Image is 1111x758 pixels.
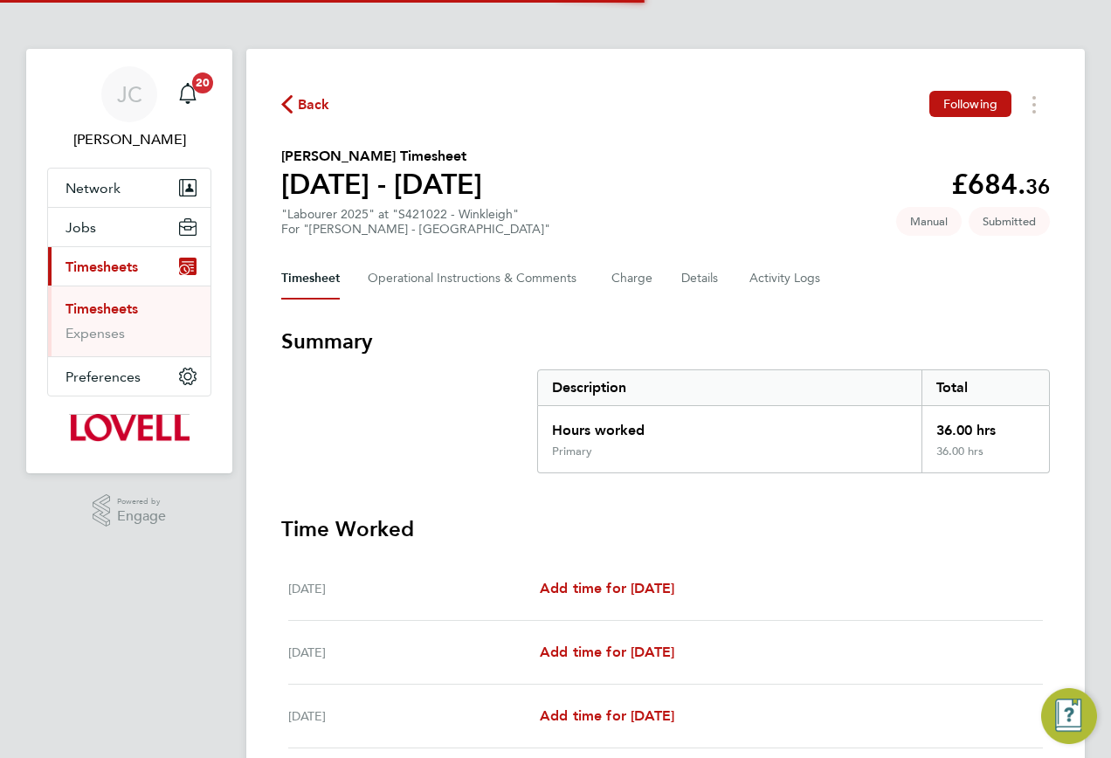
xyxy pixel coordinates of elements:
button: Following [929,91,1011,117]
div: Primary [552,444,592,458]
div: [DATE] [288,642,540,663]
button: Operational Instructions & Comments [368,258,583,300]
a: Add time for [DATE] [540,706,674,727]
div: [DATE] [288,578,540,599]
span: Add time for [DATE] [540,707,674,724]
div: 36.00 hrs [921,406,1049,444]
button: Activity Logs [749,258,823,300]
a: Powered byEngage [93,494,167,527]
h2: [PERSON_NAME] Timesheet [281,146,482,167]
div: 36.00 hrs [921,444,1049,472]
button: Timesheets [48,247,210,286]
span: JC [117,83,142,106]
a: Add time for [DATE] [540,642,674,663]
button: Timesheets Menu [1018,91,1050,118]
div: Summary [537,369,1050,473]
button: Back [281,93,330,115]
span: Following [943,96,997,112]
button: Network [48,169,210,207]
h1: [DATE] - [DATE] [281,167,482,202]
button: Engage Resource Center [1041,688,1097,744]
span: Add time for [DATE] [540,644,674,660]
a: Timesheets [66,300,138,317]
span: This timesheet is Submitted. [969,207,1050,236]
button: Timesheet [281,258,340,300]
app-decimal: £684. [951,168,1050,201]
h3: Summary [281,327,1050,355]
span: Engage [117,509,166,524]
button: Preferences [48,357,210,396]
div: Description [538,370,921,405]
a: JC[PERSON_NAME] [47,66,211,150]
span: Powered by [117,494,166,509]
span: 20 [192,72,213,93]
button: Details [681,258,721,300]
span: Jorden Collins [47,129,211,150]
img: lovell-logo-retina.png [69,414,189,442]
a: Add time for [DATE] [540,578,674,599]
span: Network [66,180,121,196]
span: Timesheets [66,258,138,275]
button: Charge [611,258,653,300]
a: Expenses [66,325,125,341]
div: Hours worked [538,406,921,444]
div: [DATE] [288,706,540,727]
span: Add time for [DATE] [540,580,674,596]
div: Total [921,370,1049,405]
div: For "[PERSON_NAME] - [GEOGRAPHIC_DATA]" [281,222,550,237]
div: "Labourer 2025" at "S421022 - Winkleigh" [281,207,550,237]
span: Jobs [66,219,96,236]
div: Timesheets [48,286,210,356]
span: This timesheet was manually created. [896,207,962,236]
nav: Main navigation [26,49,232,473]
span: 36 [1025,174,1050,199]
a: 20 [170,66,205,122]
button: Jobs [48,208,210,246]
a: Go to home page [47,414,211,442]
span: Preferences [66,369,141,385]
h3: Time Worked [281,515,1050,543]
span: Back [298,94,330,115]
